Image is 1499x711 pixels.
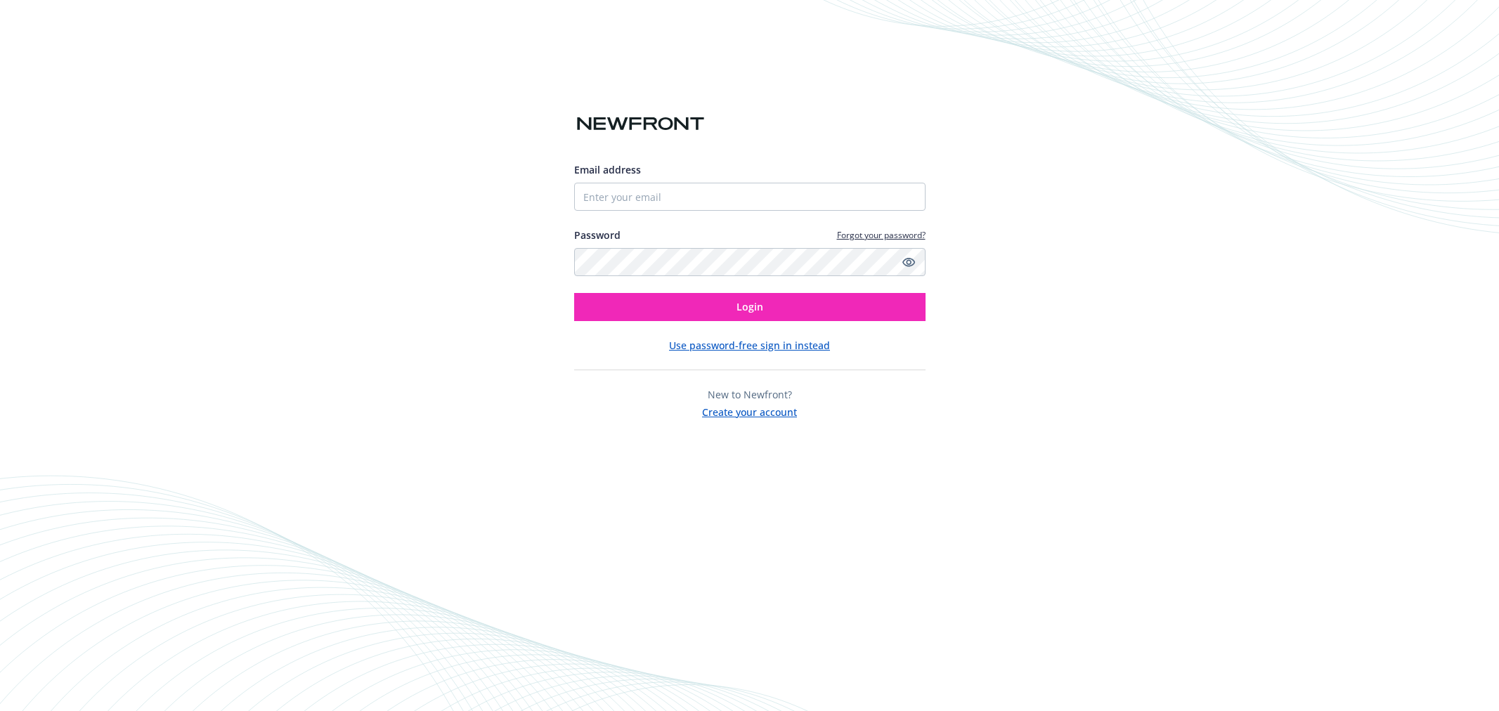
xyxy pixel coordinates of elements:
[702,402,797,419] button: Create your account
[574,228,621,242] label: Password
[574,183,926,211] input: Enter your email
[900,254,917,270] a: Show password
[574,248,926,276] input: Enter your password
[736,300,763,313] span: Login
[669,338,830,353] button: Use password-free sign in instead
[708,388,792,401] span: New to Newfront?
[574,293,926,321] button: Login
[574,163,641,176] span: Email address
[574,112,707,136] img: Newfront logo
[837,229,926,241] a: Forgot your password?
